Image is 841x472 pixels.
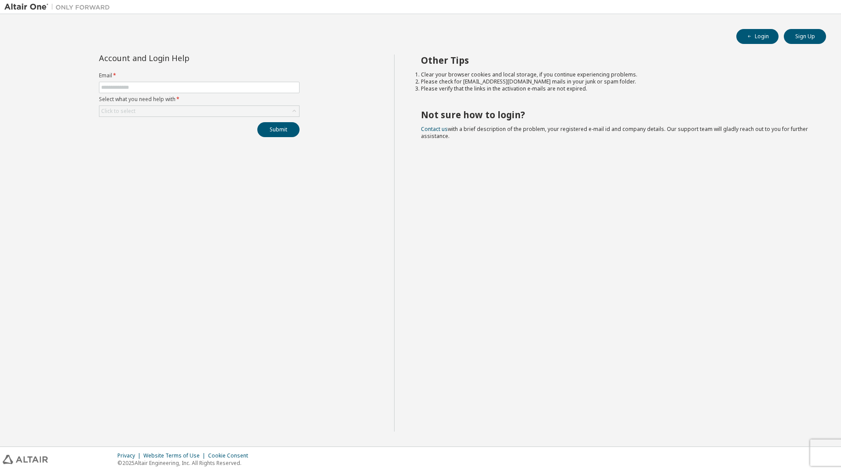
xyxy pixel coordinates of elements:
[257,122,300,137] button: Submit
[421,85,811,92] li: Please verify that the links in the activation e-mails are not expired.
[421,125,808,140] span: with a brief description of the problem, your registered e-mail id and company details. Our suppo...
[117,452,143,459] div: Privacy
[208,452,253,459] div: Cookie Consent
[421,109,811,120] h2: Not sure how to login?
[421,71,811,78] li: Clear your browser cookies and local storage, if you continue experiencing problems.
[99,96,300,103] label: Select what you need help with
[99,72,300,79] label: Email
[3,455,48,464] img: altair_logo.svg
[101,108,135,115] div: Click to select
[784,29,826,44] button: Sign Up
[99,106,299,116] div: Click to select
[117,459,253,467] p: © 2025 Altair Engineering, Inc. All Rights Reserved.
[421,54,811,66] h2: Other Tips
[4,3,114,11] img: Altair One
[143,452,208,459] div: Website Terms of Use
[736,29,779,44] button: Login
[421,125,448,133] a: Contact us
[99,54,260,62] div: Account and Login Help
[421,78,811,85] li: Please check for [EMAIL_ADDRESS][DOMAIN_NAME] mails in your junk or spam folder.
